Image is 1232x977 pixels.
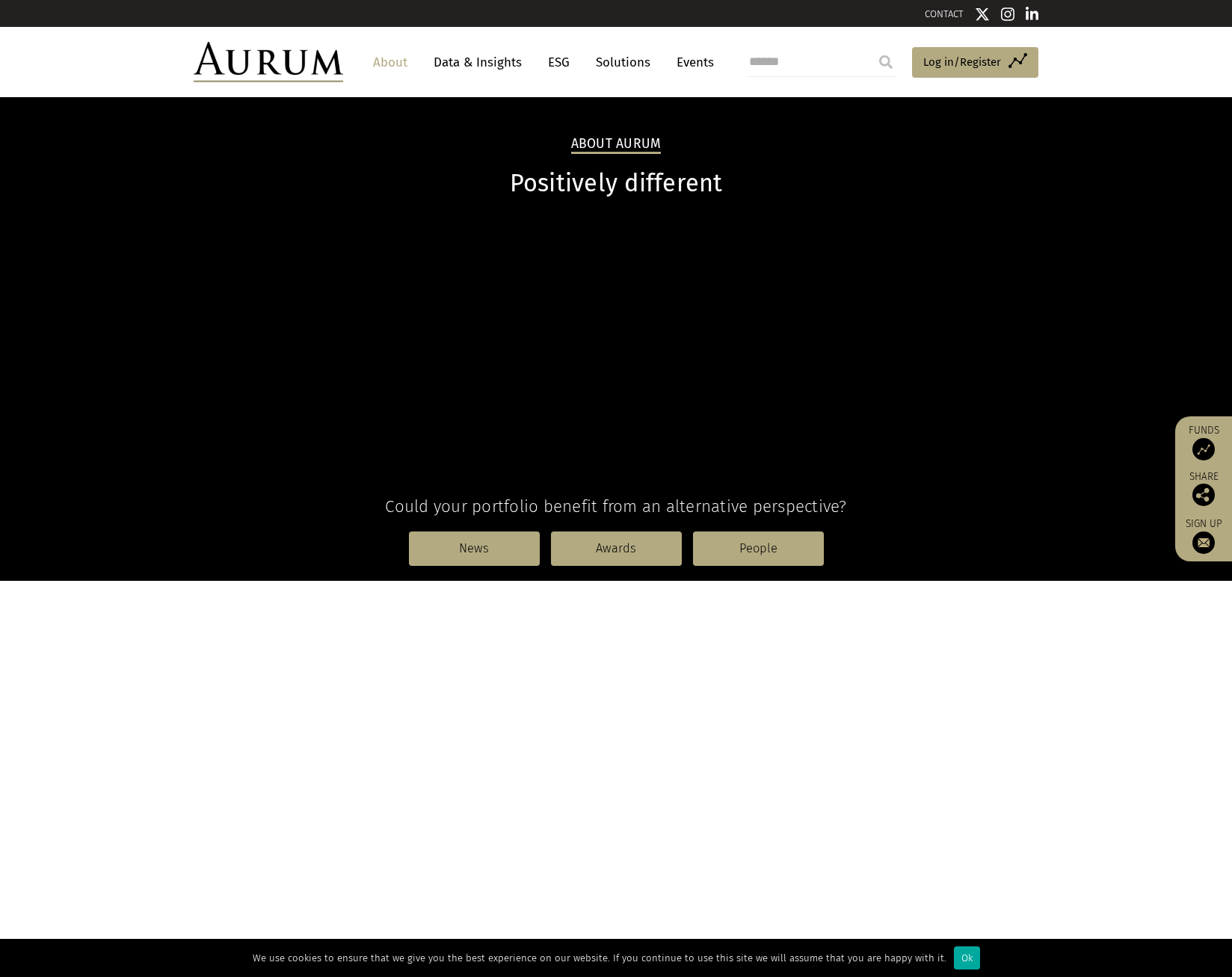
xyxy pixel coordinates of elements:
[551,531,682,566] a: Awards
[975,7,990,22] img: Twitter icon
[540,49,577,76] a: ESG
[1192,438,1215,460] img: Access Funds
[1001,7,1014,22] img: Instagram icon
[194,42,343,82] img: Aurum
[923,53,1001,71] span: Log in/Register
[1026,7,1039,22] img: Linkedin icon
[1192,531,1215,554] img: Sign up to our newsletter
[871,47,901,77] input: Submit
[194,496,1038,517] h4: Could your portfolio benefit from an alternative perspective?
[366,49,415,76] a: About
[409,531,540,566] a: News
[571,136,662,154] h2: About Aurum
[194,169,1038,198] h1: Positively different
[954,946,980,970] div: Ok
[1192,484,1215,506] img: Share this post
[1183,424,1225,460] a: Funds
[1183,472,1225,506] div: Share
[925,8,964,19] a: CONTACT
[669,49,714,76] a: Events
[693,531,824,566] a: People
[1183,517,1225,554] a: Sign up
[426,49,529,76] a: Data & Insights
[912,47,1038,78] a: Log in/Register
[588,49,658,76] a: Solutions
